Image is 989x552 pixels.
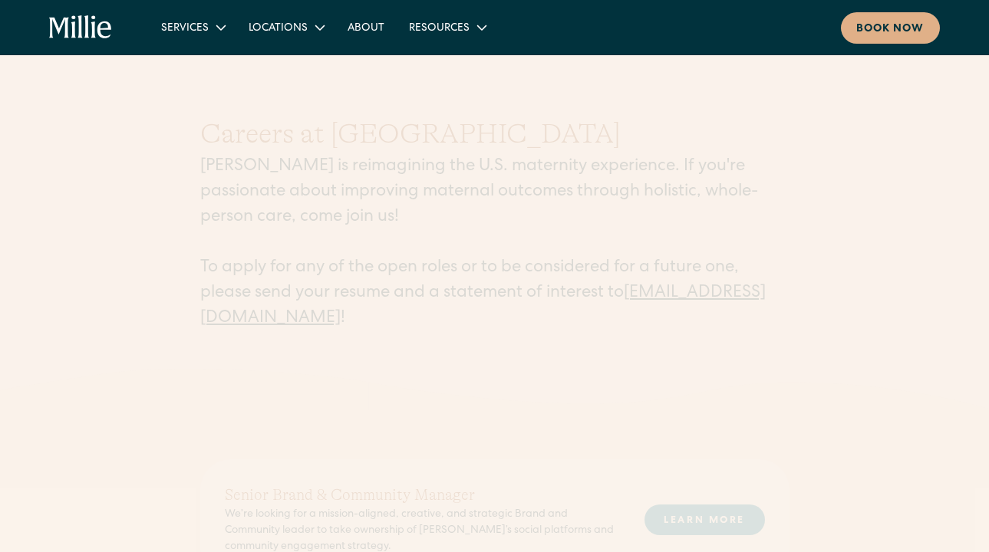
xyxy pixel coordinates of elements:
[644,504,765,534] a: LEARN MORE
[856,21,925,38] div: Book now
[49,15,112,40] a: home
[149,15,236,40] div: Services
[161,21,209,37] div: Services
[841,12,940,44] a: Book now
[200,113,790,155] h1: Careers at [GEOGRAPHIC_DATA]
[335,15,397,40] a: About
[200,155,790,332] p: [PERSON_NAME] is reimagining the U.S. maternity experience. If you're passionate about improving ...
[236,15,335,40] div: Locations
[409,21,470,37] div: Resources
[397,15,497,40] div: Resources
[225,484,620,507] h2: Senior Brand & Community Manager
[249,21,308,37] div: Locations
